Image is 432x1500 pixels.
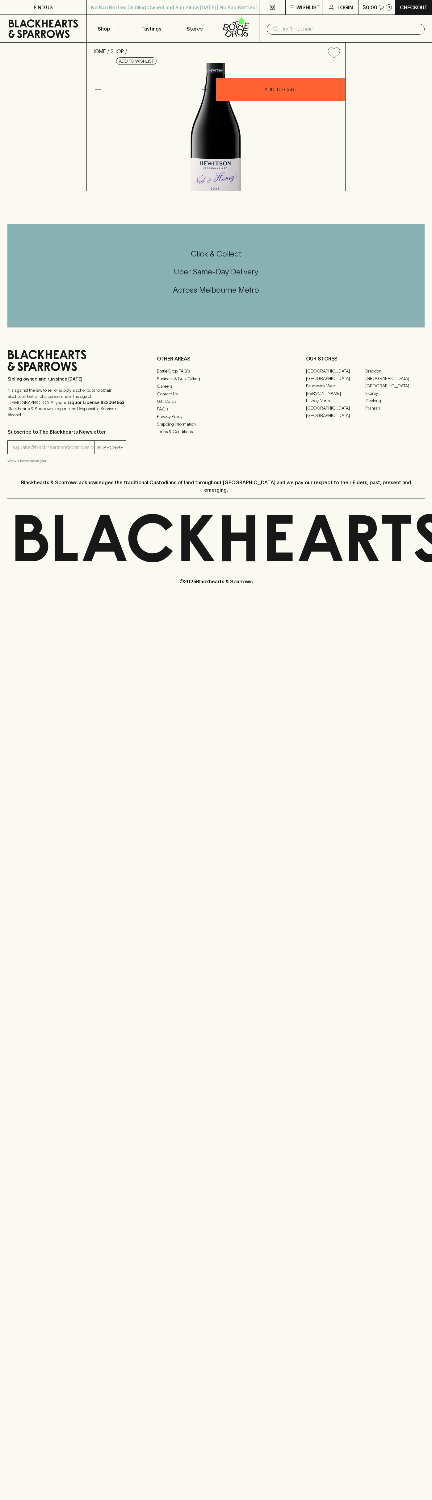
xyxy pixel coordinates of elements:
div: Call to action block [7,224,425,327]
p: Subscribe to The Blackhearts Newsletter [7,428,126,435]
button: Shop [87,15,130,42]
p: Checkout [400,4,428,11]
a: Privacy Policy [157,413,275,420]
a: [GEOGRAPHIC_DATA] [306,404,365,412]
p: OUR STORES [306,355,425,362]
a: Fitzroy [365,390,425,397]
a: [GEOGRAPHIC_DATA] [306,375,365,382]
strong: Liquor License #32064953 [68,400,124,405]
a: Shipping Information [157,420,275,428]
button: SUBSCRIBE [95,441,126,454]
p: Tastings [141,25,161,32]
input: e.g. jane@blackheartsandsparrows.com.au [12,443,94,452]
a: Tastings [130,15,173,42]
a: [PERSON_NAME] [306,390,365,397]
a: Prahran [365,404,425,412]
p: We will never spam you [7,458,126,464]
a: Braddon [365,367,425,375]
a: Stores [173,15,216,42]
input: Try "Pinot noir" [282,24,420,34]
h5: Across Melbourne Metro [7,285,425,295]
a: [GEOGRAPHIC_DATA] [306,367,365,375]
a: [GEOGRAPHIC_DATA] [365,382,425,390]
p: OTHER AREAS [157,355,275,362]
p: Login [338,4,353,11]
a: Fitzroy North [306,397,365,404]
p: FIND US [34,4,53,11]
a: [GEOGRAPHIC_DATA] [365,375,425,382]
p: Sibling owned and run since [DATE] [7,376,126,382]
p: $0.00 [363,4,377,11]
a: SHOP [111,48,124,54]
button: ADD TO CART [216,78,345,101]
button: Add to wishlist [116,57,157,65]
p: Blackhearts & Sparrows acknowledges the traditional Custodians of land throughout [GEOGRAPHIC_DAT... [12,479,420,494]
a: [GEOGRAPHIC_DATA] [306,412,365,419]
a: FAQ's [157,405,275,413]
p: 0 [388,6,390,9]
p: Wishlist [296,4,320,11]
p: Shop [98,25,110,32]
button: Add to wishlist [325,45,342,61]
a: Careers [157,383,275,390]
a: Gift Cards [157,398,275,405]
p: Stores [187,25,203,32]
a: Bottle Drop FAQ's [157,368,275,375]
h5: Uber Same-Day Delivery [7,267,425,277]
a: Geelong [365,397,425,404]
p: It is against the law to sell or supply alcohol to, or to obtain alcohol on behalf of a person un... [7,387,126,418]
p: SUBSCRIBE [97,444,123,451]
p: ADD TO CART [264,86,297,93]
h5: Click & Collect [7,249,425,259]
a: Terms & Conditions [157,428,275,435]
a: Business & Bulk Gifting [157,375,275,382]
a: HOME [92,48,106,54]
a: Contact Us [157,390,275,398]
a: Brunswick West [306,382,365,390]
img: 37431.png [87,63,345,191]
